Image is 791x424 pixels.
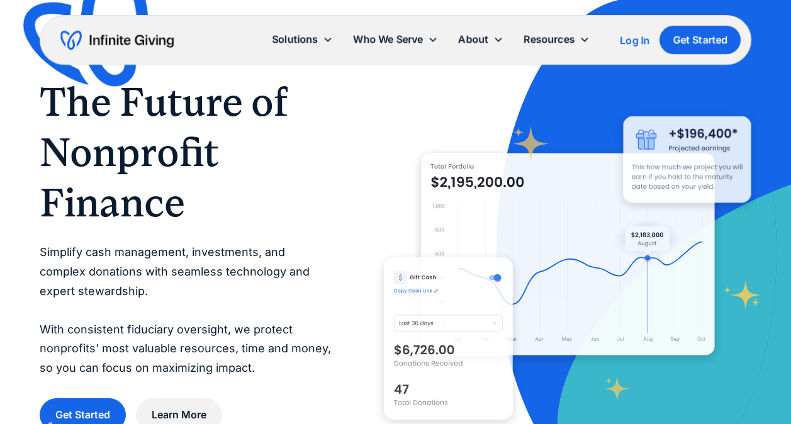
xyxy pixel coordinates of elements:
p: Simplify cash management, investments, and complex donations with seamless technology and expert ... [40,243,334,377]
div: Log In [620,35,649,45]
div: About [458,31,488,48]
img: fundraising star [724,281,760,310]
div: Who We Serve [353,31,423,48]
div: Solutions [272,31,318,48]
img: nonprofit donation platform [421,153,715,356]
a: home [60,30,174,50]
div: Who We Serve [343,26,448,53]
div: Solutions [262,26,343,53]
div: About [448,26,513,53]
div: Resources [513,26,600,53]
a: Get Started [659,26,741,54]
h1: The Future of Nonprofit Finance [40,77,334,228]
a: Log In [620,33,649,48]
img: donation software for nonprofits [384,257,512,420]
div: Resources [524,31,575,48]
